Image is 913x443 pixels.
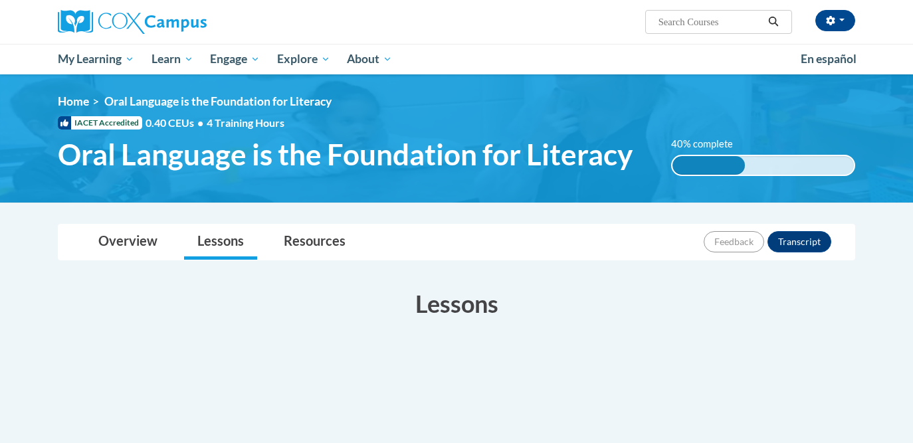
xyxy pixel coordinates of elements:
span: Oral Language is the Foundation for Literacy [58,137,633,172]
span: IACET Accredited [58,116,142,130]
span: My Learning [58,51,134,67]
span: 4 Training Hours [207,116,284,129]
a: Learn [143,44,202,74]
button: Search [763,14,783,30]
label: 40% complete [671,137,748,151]
a: Resources [270,224,359,260]
img: Cox Campus [58,10,207,34]
a: My Learning [49,44,143,74]
a: Overview [85,224,171,260]
a: Home [58,94,89,108]
h3: Lessons [58,287,855,320]
span: Engage [210,51,260,67]
a: Cox Campus [58,10,310,34]
span: En español [801,52,857,66]
span: Learn [152,51,193,67]
input: Search Courses [657,14,763,30]
div: 40% complete [672,156,745,175]
span: About [347,51,392,67]
a: En español [792,45,865,73]
span: Explore [277,51,330,67]
button: Feedback [704,231,764,252]
span: 0.40 CEUs [146,116,207,130]
a: Engage [201,44,268,74]
button: Account Settings [815,10,855,31]
a: Lessons [184,224,257,260]
a: Explore [268,44,339,74]
button: Transcript [767,231,831,252]
span: • [197,116,203,129]
div: Main menu [38,44,875,74]
span: Oral Language is the Foundation for Literacy [104,94,332,108]
a: About [339,44,401,74]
